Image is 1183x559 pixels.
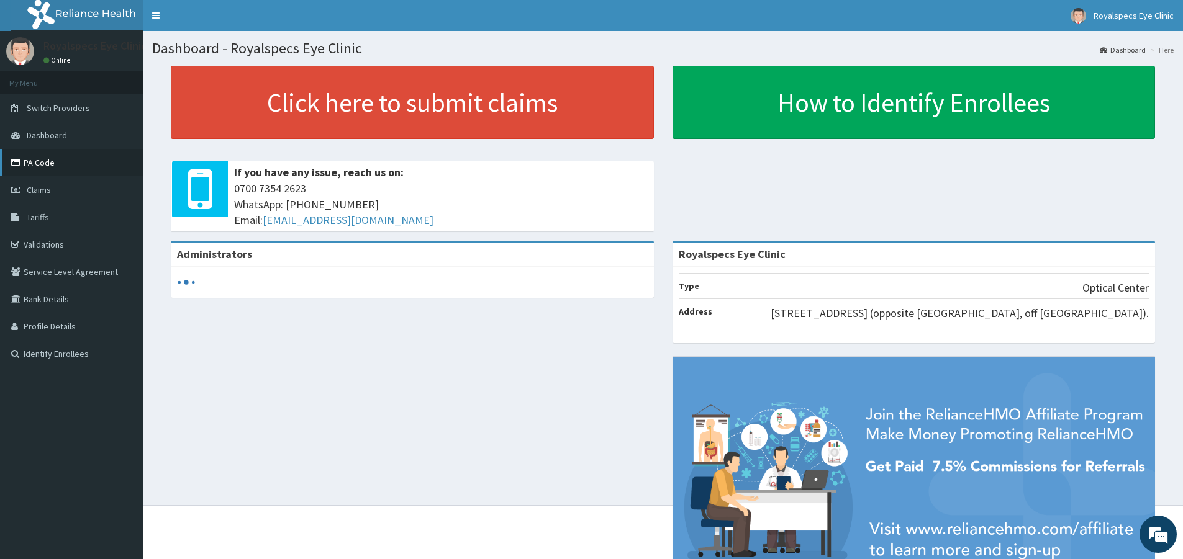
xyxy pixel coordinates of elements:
[27,212,49,223] span: Tariffs
[679,306,712,317] b: Address
[234,165,404,179] b: If you have any issue, reach us on:
[177,247,252,261] b: Administrators
[1082,280,1149,296] p: Optical Center
[6,37,34,65] img: User Image
[27,130,67,141] span: Dashboard
[152,40,1174,56] h1: Dashboard - Royalspecs Eye Clinic
[679,280,699,292] b: Type
[1147,45,1174,55] li: Here
[43,40,147,51] p: Royalspecs Eye Clinic
[234,181,648,228] span: 0700 7354 2623 WhatsApp: [PHONE_NUMBER] Email:
[1094,10,1174,21] span: Royalspecs Eye Clinic
[27,184,51,195] span: Claims
[177,273,196,292] svg: audio-loading
[771,305,1149,321] p: [STREET_ADDRESS] (opposite [GEOGRAPHIC_DATA], off [GEOGRAPHIC_DATA]).
[43,56,73,65] a: Online
[27,102,90,114] span: Switch Providers
[1071,8,1086,24] img: User Image
[263,213,433,227] a: [EMAIL_ADDRESS][DOMAIN_NAME]
[673,66,1156,139] a: How to Identify Enrollees
[171,66,654,139] a: Click here to submit claims
[1100,45,1146,55] a: Dashboard
[679,247,786,261] strong: Royalspecs Eye Clinic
